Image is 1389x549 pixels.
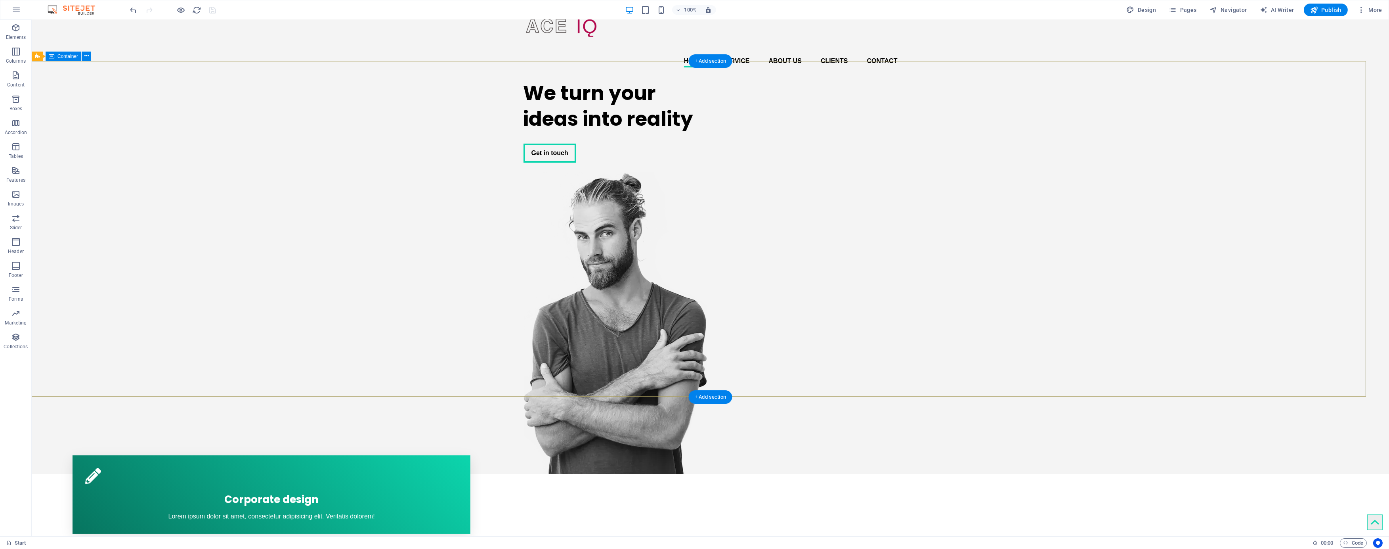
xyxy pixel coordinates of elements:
[5,320,27,326] p: Marketing
[1165,4,1200,16] button: Pages
[7,82,25,88] p: Content
[1310,6,1341,14] span: Publish
[688,390,732,404] div: + Add section
[9,272,23,278] p: Footer
[8,201,24,207] p: Images
[9,153,23,159] p: Tables
[8,248,24,255] p: Header
[6,58,26,64] p: Columns
[193,6,202,15] i: Reload page
[1343,538,1363,548] span: Code
[129,6,138,15] i: Undo: Delete elements (Ctrl+Z)
[6,34,26,40] p: Elements
[1357,6,1382,14] span: More
[672,5,700,15] button: 100%
[1354,4,1385,16] button: More
[129,5,138,15] button: undo
[1127,6,1156,14] span: Design
[46,5,105,15] img: Editor Logo
[5,129,27,136] p: Accordion
[10,106,23,112] p: Boxes
[1260,6,1294,14] span: AI Writer
[1209,6,1247,14] span: Navigator
[1326,540,1328,546] span: :
[1169,6,1196,14] span: Pages
[6,538,26,548] a: Click to cancel selection. Double-click to open Pages
[1373,538,1383,548] button: Usercentrics
[1313,538,1334,548] h6: Session time
[705,6,712,13] i: On resize automatically adjust zoom level to fit chosen device.
[684,5,697,15] h6: 100%
[1340,538,1367,548] button: Code
[1321,538,1333,548] span: 00 00
[1206,4,1250,16] button: Navigator
[9,296,23,302] p: Forms
[1123,4,1160,16] button: Design
[6,177,25,183] p: Features
[192,5,202,15] button: reload
[688,54,732,68] div: + Add section
[1257,4,1297,16] button: AI Writer
[4,344,28,350] p: Collections
[57,54,78,59] span: Container
[1123,4,1160,16] div: Design (Ctrl+Alt+Y)
[10,225,22,231] p: Slider
[1304,4,1348,16] button: Publish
